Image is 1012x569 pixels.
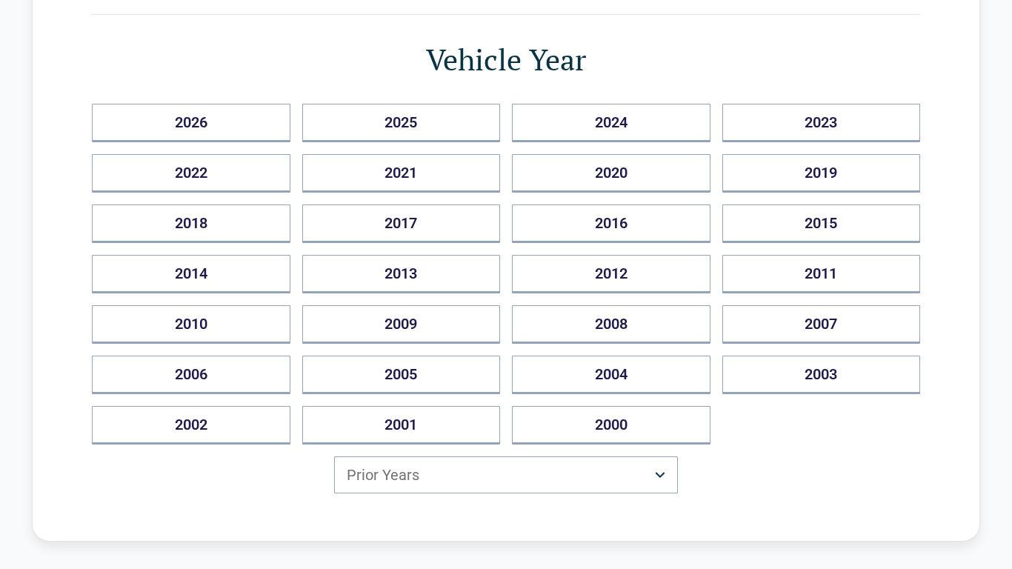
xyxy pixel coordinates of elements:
button: 2014 [92,255,290,293]
button: 2009 [302,305,501,344]
button: 2002 [92,406,290,445]
button: 2021 [302,154,501,193]
button: 2004 [512,356,710,394]
button: 2025 [302,104,501,142]
button: 2020 [512,154,710,193]
button: 2000 [512,406,710,445]
button: 2008 [512,305,710,344]
button: 2001 [302,406,501,445]
button: 2026 [92,104,290,142]
button: 2010 [92,305,290,344]
button: 2017 [302,204,501,243]
button: Prior Years [334,456,678,493]
button: 2005 [302,356,501,394]
button: 2015 [722,204,921,243]
button: 2022 [92,154,290,193]
button: 2023 [722,104,921,142]
button: 2003 [722,356,921,394]
button: 2024 [512,104,710,142]
h1: Vehicle Year [92,39,920,80]
button: 2011 [722,255,921,293]
button: 2019 [722,154,921,193]
button: 2007 [722,305,921,344]
button: 2013 [302,255,501,293]
button: 2006 [92,356,290,394]
button: 2012 [512,255,710,293]
button: 2016 [512,204,710,243]
button: 2018 [92,204,290,243]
